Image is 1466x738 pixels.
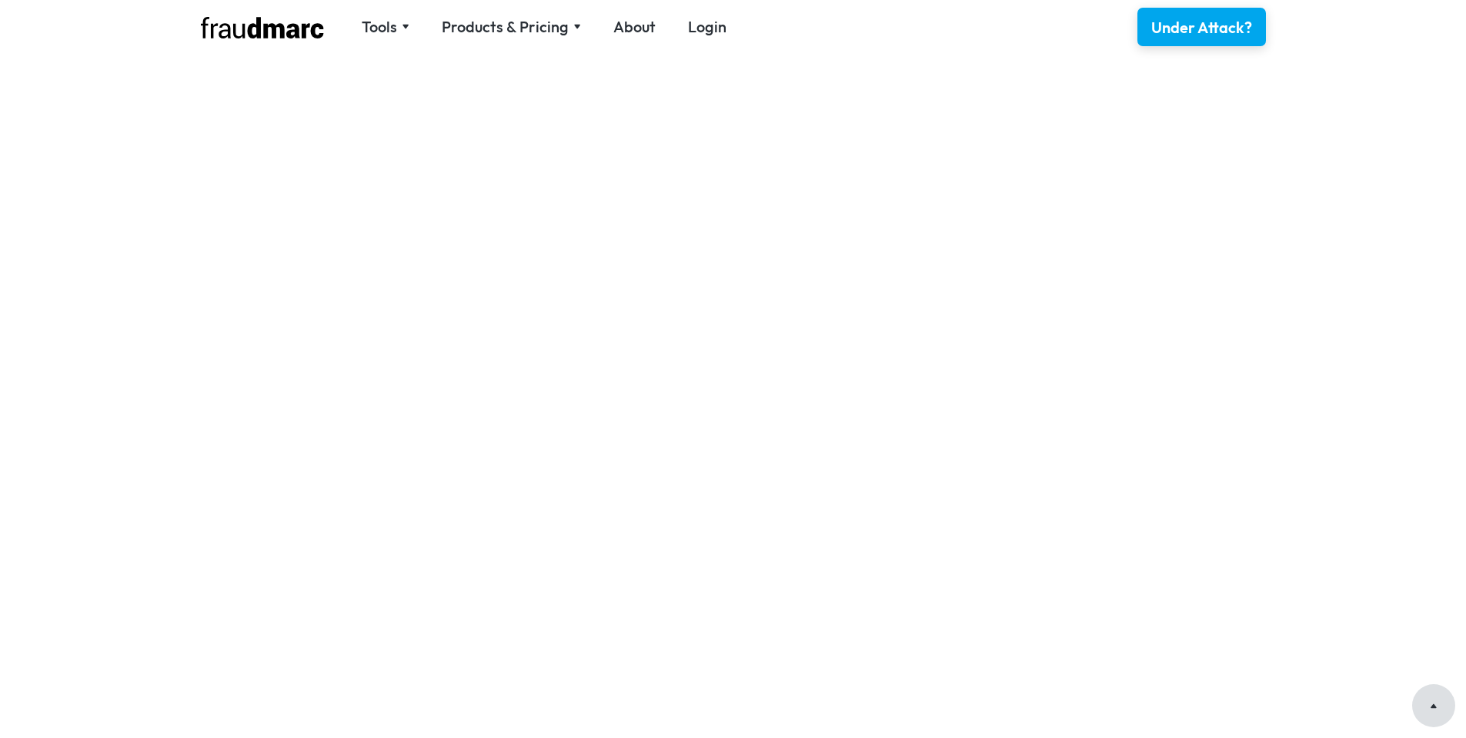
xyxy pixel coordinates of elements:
a: About [613,16,656,38]
a: Login [688,16,726,38]
div: Tools [362,16,397,38]
a: Under Attack? [1137,8,1266,46]
div: Products & Pricing [442,16,569,38]
div: Under Attack? [1151,17,1252,38]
